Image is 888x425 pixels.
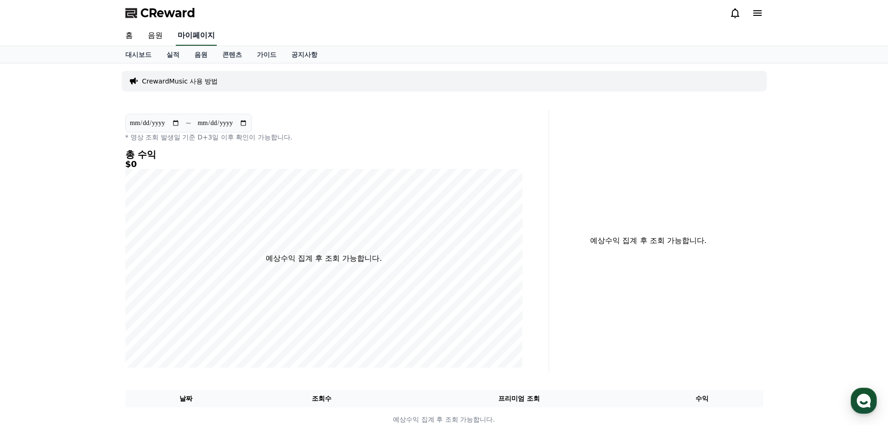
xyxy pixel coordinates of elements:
p: 예상수익 집계 후 조회 가능합니다. [126,415,763,425]
h5: $0 [125,160,523,169]
a: 콘텐츠 [215,46,249,63]
a: 홈 [3,296,62,319]
a: 대시보드 [118,46,159,63]
th: 수익 [641,390,763,407]
span: CReward [140,6,195,21]
th: 날짜 [125,390,247,407]
a: CrewardMusic 사용 방법 [142,77,218,86]
span: 설정 [144,310,155,317]
span: 대화 [85,310,96,318]
a: 설정 [120,296,179,319]
p: 예상수익 집계 후 조회 가능합니다. [557,235,741,246]
th: 조회수 [247,390,396,407]
p: 예상수익 집계 후 조회 가능합니다. [266,253,382,264]
a: CReward [125,6,195,21]
a: 대화 [62,296,120,319]
h4: 총 수익 [125,149,523,160]
p: ~ [186,118,192,129]
th: 프리미엄 조회 [397,390,641,407]
a: 실적 [159,46,187,63]
a: 홈 [118,26,140,46]
p: * 영상 조회 발생일 기준 D+3일 이후 확인이 가능합니다. [125,132,523,142]
a: 마이페이지 [176,26,217,46]
span: 홈 [29,310,35,317]
a: 공지사항 [284,46,325,63]
a: 가이드 [249,46,284,63]
a: 음원 [187,46,215,63]
a: 음원 [140,26,170,46]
